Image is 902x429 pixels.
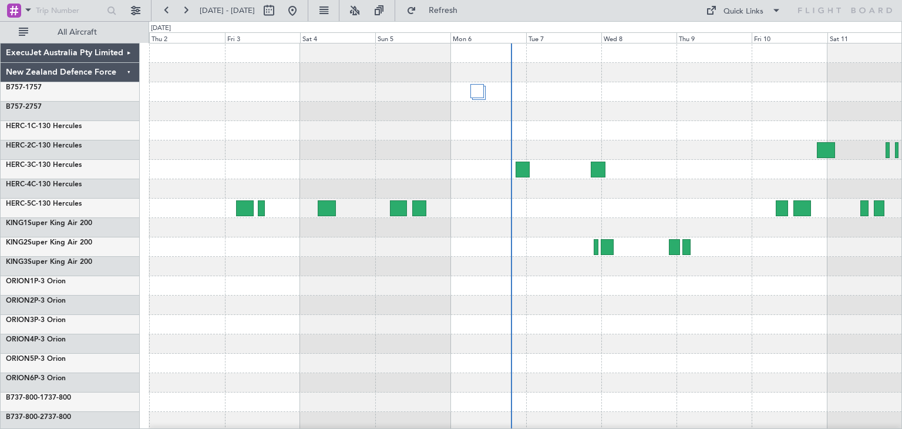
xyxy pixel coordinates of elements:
a: KING3Super King Air 200 [6,259,92,266]
a: KING1Super King Air 200 [6,220,92,227]
span: HERC-2 [6,142,31,149]
span: HERC-1 [6,123,31,130]
div: Thu 9 [676,32,752,43]
button: All Aircraft [13,23,127,42]
span: ORION1 [6,278,34,285]
span: ORION5 [6,356,34,363]
a: HERC-2C-130 Hercules [6,142,82,149]
span: B737-800-1 [6,394,44,401]
input: Trip Number [36,2,103,19]
a: B737-800-1737-800 [6,394,71,401]
a: HERC-3C-130 Hercules [6,162,82,169]
a: ORION2P-3 Orion [6,297,66,304]
div: Thu 2 [149,32,224,43]
span: KING1 [6,220,28,227]
span: KING3 [6,259,28,266]
div: Sat 4 [300,32,375,43]
span: HERC-3 [6,162,31,169]
span: HERC-5 [6,200,31,207]
div: Tue 7 [526,32,601,43]
span: ORION3 [6,317,34,324]
a: ORION4P-3 Orion [6,336,66,343]
span: B757-1 [6,84,29,91]
span: B757-2 [6,103,29,110]
button: Quick Links [700,1,787,20]
span: ORION6 [6,375,34,382]
a: B737-800-2737-800 [6,414,71,421]
span: ORION4 [6,336,34,343]
a: ORION1P-3 Orion [6,278,66,285]
span: [DATE] - [DATE] [200,5,255,16]
div: Fri 10 [752,32,827,43]
span: B737-800-2 [6,414,44,421]
a: ORION6P-3 Orion [6,375,66,382]
span: All Aircraft [31,28,124,36]
span: ORION2 [6,297,34,304]
span: HERC-4 [6,181,31,188]
button: Refresh [401,1,472,20]
a: ORION5P-3 Orion [6,356,66,363]
div: Wed 8 [601,32,676,43]
a: B757-2757 [6,103,42,110]
a: ORION3P-3 Orion [6,317,66,324]
a: KING2Super King Air 200 [6,239,92,246]
div: Mon 6 [450,32,526,43]
a: B757-1757 [6,84,42,91]
span: KING2 [6,239,28,246]
a: HERC-4C-130 Hercules [6,181,82,188]
div: Sun 5 [375,32,450,43]
a: HERC-1C-130 Hercules [6,123,82,130]
div: Fri 3 [225,32,300,43]
span: Refresh [419,6,468,15]
a: HERC-5C-130 Hercules [6,200,82,207]
div: [DATE] [151,24,171,33]
div: Quick Links [723,6,763,18]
